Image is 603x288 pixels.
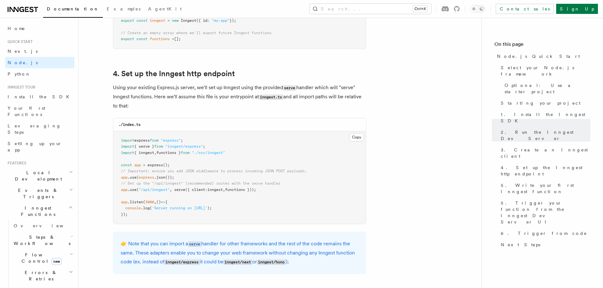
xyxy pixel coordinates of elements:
[5,185,74,202] button: Events & Triggers
[5,187,69,200] span: Events & Triggers
[5,169,69,182] span: Local Development
[5,57,74,68] a: Node.js
[128,200,143,204] span: .listen
[498,162,590,180] a: 4. Set up the Inngest http endpoint
[121,200,128,204] span: app
[207,206,212,210] span: );
[167,18,170,23] span: =
[5,202,74,220] button: Inngest Functions
[556,4,598,14] a: Sign Up
[223,187,225,192] span: ,
[5,138,74,156] a: Setting up your app
[212,18,229,23] span: "my-app"
[181,150,190,155] span: from
[136,37,148,41] span: const
[136,187,139,192] span: (
[121,138,134,143] span: import
[225,187,256,192] span: functions }));
[470,5,485,13] button: Toggle dark mode
[413,6,427,12] kbd: Ctrl+K
[498,144,590,162] a: 3. Create an Inngest client
[8,71,31,77] span: Python
[5,205,68,218] span: Inngest Functions
[501,100,581,106] span: Starting your project
[150,138,159,143] span: from
[11,249,74,267] button: Flow Controlnew
[154,200,156,204] span: ,
[501,182,590,195] span: 5. Write your first Inngest function
[207,187,223,192] span: inngest
[152,206,207,210] span: 'Server running on [URL]'
[164,260,200,265] code: inngest/express
[181,138,183,143] span: ;
[170,187,172,192] span: ,
[134,138,150,143] span: express
[161,138,181,143] span: "express"
[498,126,590,144] a: 2. Run the Inngest Dev Server
[496,4,554,14] a: Contact sales
[154,144,163,149] span: from
[141,206,150,210] span: .log
[134,150,154,155] span: { inngest
[163,163,170,167] span: ();
[136,18,148,23] span: const
[121,18,134,23] span: export
[165,175,174,180] span: ());
[223,260,252,265] code: inngest/next
[121,175,128,180] span: app
[156,200,161,204] span: ()
[11,252,70,264] span: Flow Control
[8,94,73,99] span: Install the SDK
[172,18,179,23] span: new
[121,239,359,267] p: 👉 Note that you can import a handler for other frameworks and the rest of the code remains the sa...
[283,85,296,91] code: serve
[47,6,99,11] span: Documentation
[154,150,156,155] span: ,
[125,206,141,210] span: console
[144,2,185,17] a: AgentKit
[165,200,167,204] span: {
[259,95,283,100] code: inngest.ts
[8,141,62,152] span: Setting up your app
[501,64,590,77] span: Select your Node.js framework
[192,150,225,155] span: "./src/inngest"
[139,175,154,180] span: express
[5,102,74,120] a: Your first Functions
[5,167,74,185] button: Local Development
[118,122,141,127] code: ./index.ts
[498,197,590,228] a: 5. Trigger your function from the Inngest Dev Server UI
[121,212,128,217] span: });
[498,97,590,109] a: Starting your project
[107,6,141,11] span: Examples
[5,91,74,102] a: Install the SDK
[143,200,145,204] span: (
[501,200,590,225] span: 5. Trigger your function from the Inngest Dev Server UI
[501,111,590,124] span: 1. Install the Inngest SDK
[5,23,74,34] a: Home
[5,68,74,80] a: Python
[165,144,203,149] span: "inngest/express"
[121,37,134,41] span: export
[498,239,590,250] a: Next Steps
[150,206,152,210] span: (
[505,82,590,95] span: Optional: Use a starter project
[498,109,590,126] a: 1. Install the Inngest SDK
[148,6,182,11] span: AgentKit
[172,37,174,41] span: =
[229,18,236,23] span: });
[139,187,170,192] span: "/api/inngest"
[257,260,286,265] code: inngest/hono
[145,200,154,204] span: 3000
[121,163,132,167] span: const
[143,163,145,167] span: =
[156,150,181,155] span: functions }
[134,144,154,149] span: { serve }
[5,85,35,90] span: Inngest tour
[148,163,163,167] span: express
[8,25,25,32] span: Home
[185,187,205,192] span: ({ client
[207,18,210,23] span: :
[501,129,590,142] span: 2. Run the Inngest Dev Server
[161,200,165,204] span: =>
[5,39,33,44] span: Quick start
